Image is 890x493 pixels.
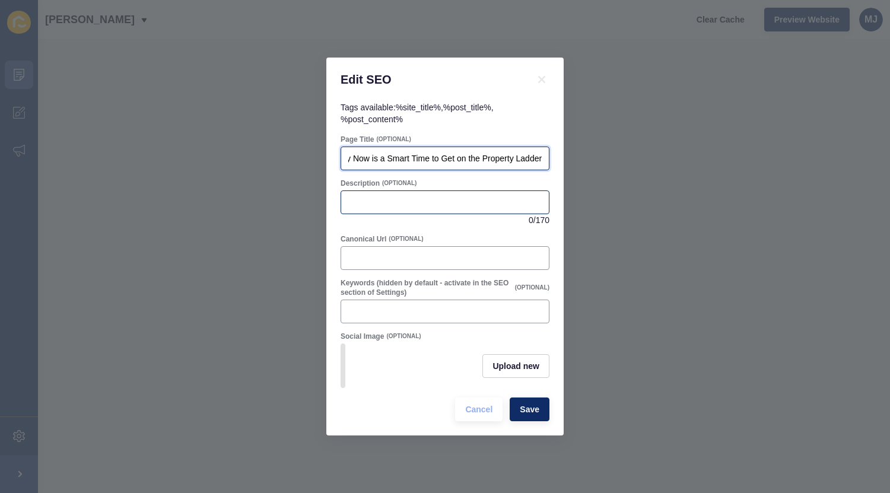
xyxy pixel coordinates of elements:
label: Social Image [341,332,384,341]
h1: Edit SEO [341,72,520,87]
span: (OPTIONAL) [389,235,423,243]
span: (OPTIONAL) [386,332,421,341]
span: Save [520,403,539,415]
code: %site_title% [396,103,441,112]
span: 170 [536,214,549,226]
code: %post_content% [341,114,403,124]
span: (OPTIONAL) [515,284,549,292]
span: (OPTIONAL) [376,135,411,144]
button: Upload new [482,354,549,378]
span: Cancel [465,403,492,415]
code: %post_title% [443,103,491,112]
label: Page Title [341,135,374,144]
span: (OPTIONAL) [382,179,417,187]
button: Cancel [455,397,503,421]
span: Upload new [492,360,539,372]
span: 0 [529,214,533,226]
span: / [533,214,536,226]
label: Canonical Url [341,234,386,244]
span: Tags available: , , [341,103,494,124]
label: Description [341,179,380,188]
label: Keywords (hidden by default - activate in the SEO section of Settings) [341,278,513,297]
button: Save [510,397,549,421]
